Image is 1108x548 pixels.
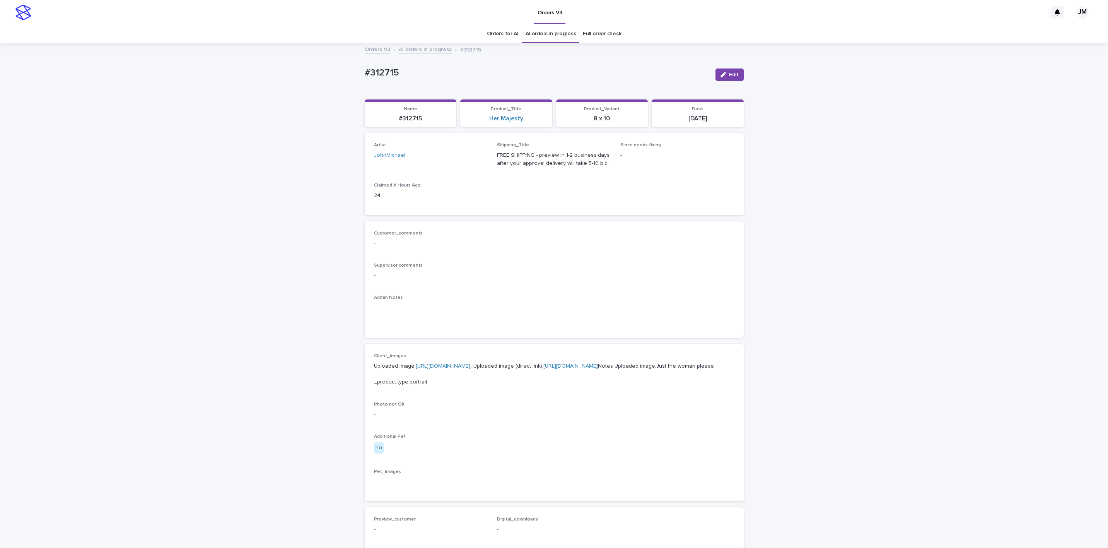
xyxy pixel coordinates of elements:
[374,354,406,358] span: Client_Images
[374,192,488,200] p: 24
[620,143,661,147] span: Since needs fixing
[489,115,523,122] a: Her Majesty
[416,363,470,369] a: [URL][DOMAIN_NAME]
[729,72,739,77] span: Edit
[374,231,423,236] span: Customer_comments
[497,517,538,522] span: Digital_downloads
[374,295,403,300] span: Admin Notes
[365,67,709,79] p: #312715
[497,143,529,147] span: Shipping_Title
[692,107,703,111] span: Date
[583,25,621,43] a: Full order check
[374,478,734,486] p: -
[491,107,521,111] span: Product_Title
[374,526,488,534] p: -
[399,45,452,53] a: AI orders in progress
[526,25,576,43] a: AI orders in progress
[620,151,734,159] p: -
[365,45,390,53] a: Orders V3
[374,442,384,454] div: no
[374,151,405,159] a: JohnMichael
[374,143,386,147] span: Artist
[374,183,421,188] span: Claimed X Hours Ago
[497,526,611,534] p: -
[374,469,401,474] span: Pet_Images
[487,25,519,43] a: Orders for AI
[497,151,611,168] p: FREE SHIPPING - preview in 1-2 business days, after your approval delivery will take 5-10 b.d.
[715,68,744,81] button: Edit
[374,271,734,279] p: -
[369,115,452,122] p: #312715
[15,5,31,20] img: stacker-logo-s-only.png
[374,517,416,522] span: Preview_customer
[374,434,406,439] span: Additional Pet
[460,45,481,53] p: #312715
[374,309,734,317] p: -
[404,107,417,111] span: Name
[656,115,739,122] p: [DATE]
[374,410,734,418] p: -
[374,362,734,386] p: Uploaded image: _Uploaded image (direct link): Notes Uploaded image:Just the woman please _produc...
[543,363,598,369] a: [URL][DOMAIN_NAME]
[561,115,644,122] p: 8 x 10
[374,263,423,268] span: Supervisor comments
[374,239,734,247] p: -
[584,107,620,111] span: Product_Variant
[1076,6,1089,19] div: JM
[374,402,405,407] span: Photo not OK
